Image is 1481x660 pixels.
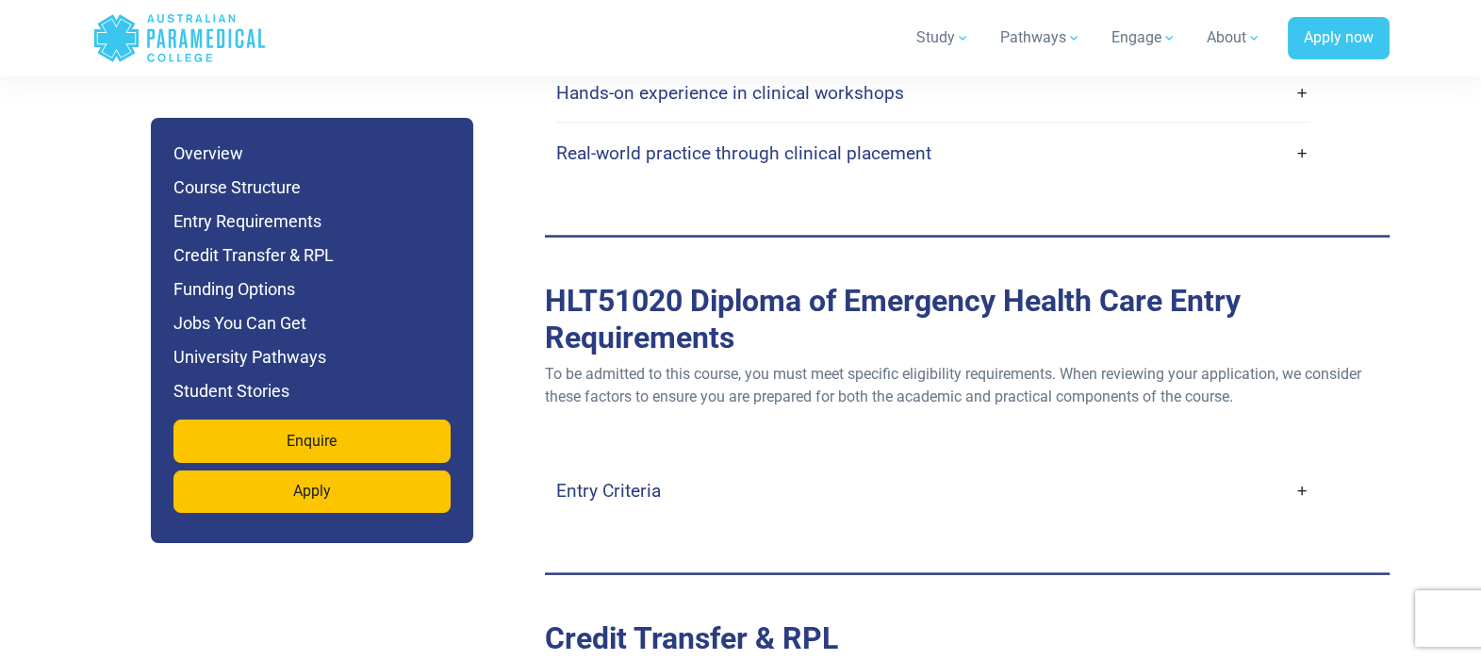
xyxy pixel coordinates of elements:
[905,11,981,64] a: Study
[556,131,1309,175] a: Real-world practice through clinical placement
[556,71,1309,115] a: Hands-on experience in clinical workshops
[545,283,1390,355] h2: Entry Requirements
[989,11,1093,64] a: Pathways
[1100,11,1188,64] a: Engage
[1288,17,1390,60] a: Apply now
[556,142,931,164] h4: Real-world practice through clinical placement
[556,469,1309,513] a: Entry Criteria
[1195,11,1273,64] a: About
[545,620,1390,656] h2: Credit Transfer & RPL
[556,82,904,104] h4: Hands-on experience in clinical workshops
[92,8,267,69] a: Australian Paramedical College
[556,480,661,502] h4: Entry Criteria
[545,363,1390,408] p: To be admitted to this course, you must meet specific eligibility requirements. When reviewing yo...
